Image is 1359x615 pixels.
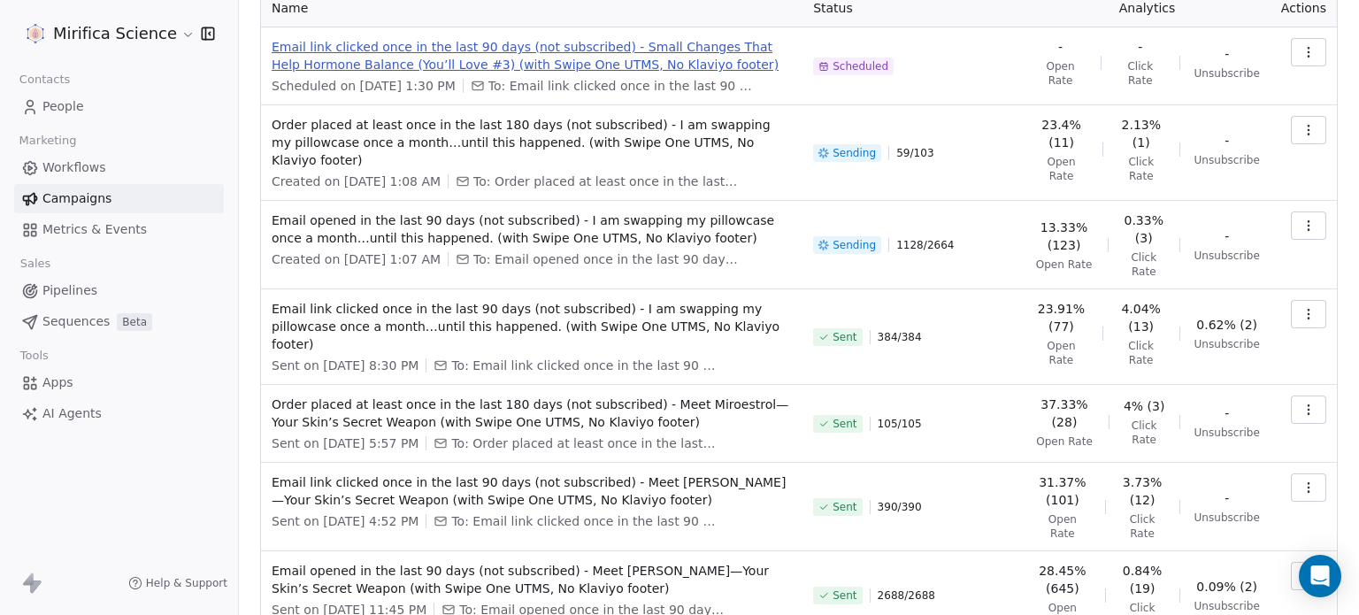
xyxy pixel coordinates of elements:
span: 384 / 384 [878,330,922,344]
span: 0.84% (19) [1119,562,1165,597]
span: Sent on [DATE] 5:57 PM [272,434,418,452]
span: 3.73% (12) [1119,473,1165,509]
a: SequencesBeta [14,307,224,336]
span: 0.09% (2) [1196,578,1257,596]
span: Open Rate [1034,339,1088,367]
span: - [1225,404,1229,422]
span: Sent [833,330,856,344]
span: Contacts [12,66,78,93]
a: Apps [14,368,224,397]
span: Beta [117,313,152,331]
span: Open Rate [1034,512,1090,541]
span: To: Email link clicked once in the last 90 days (not subscribed) [451,512,717,530]
span: 2.13% (1) [1117,116,1165,151]
span: Click Rate [1117,339,1164,367]
span: Order placed at least once in the last 180 days (not subscribed) - Meet Miroestrol—Your Skin’s Se... [272,396,792,431]
span: People [42,97,84,116]
span: Email opened in the last 90 days (not subscribed) - I am swapping my pillowcase once a month…unti... [272,211,792,247]
span: Tools [12,342,56,369]
span: Unsubscribe [1194,249,1260,263]
span: 59 / 103 [896,146,933,160]
span: 0.33% (3) [1123,211,1165,247]
span: Open Rate [1034,59,1086,88]
span: Unsubscribe [1194,66,1260,81]
span: Pipelines [42,281,97,300]
span: Order placed at least once in the last 180 days (not subscribed) - I am swapping my pillowcase on... [272,116,792,169]
span: Open Rate [1036,434,1093,449]
span: Unsubscribe [1194,599,1260,613]
span: AI Agents [42,404,102,423]
span: 1128 / 2664 [896,238,954,252]
span: To: Order placed at least once in the last 180 days (not subscribed) [451,434,717,452]
span: 390 / 390 [878,500,922,514]
span: - [1225,45,1229,63]
a: People [14,92,224,121]
span: Mirifica Science [53,22,177,45]
span: 28.45% (645) [1034,562,1090,597]
span: - [1058,38,1063,56]
span: Campaigns [42,189,111,208]
span: - [1225,489,1229,507]
span: Unsubscribe [1194,511,1260,525]
span: To: Email link clicked once in the last 90 days (not subscribed) [488,77,754,95]
span: Apps [42,373,73,392]
button: Mirifica Science [21,19,188,49]
span: Sent [833,500,856,514]
span: - [1225,132,1229,150]
span: Click Rate [1124,419,1165,447]
span: 23.91% (77) [1034,300,1088,335]
span: Email link clicked once in the last 90 days (not subscribed) - Meet [PERSON_NAME]—Your Skin’s Sec... [272,473,792,509]
span: 23.4% (11) [1034,116,1088,151]
a: AI Agents [14,399,224,428]
span: 37.33% (28) [1034,396,1094,431]
span: Unsubscribe [1194,337,1260,351]
span: 4% (3) [1124,397,1165,415]
span: Workflows [42,158,106,177]
span: 13.33% (123) [1034,219,1094,254]
span: Email opened in the last 90 days (not subscribed) - Meet [PERSON_NAME]—Your Skin’s Secret Weapon ... [272,562,792,597]
a: Help & Support [128,576,227,590]
span: To: Email opened once in the last 90 days (not subscribed) [473,250,739,268]
span: Email link clicked once in the last 90 days (not subscribed) - Small Changes That Help Hormone Ba... [272,38,792,73]
a: Workflows [14,153,224,182]
span: Sent [833,588,856,603]
span: Sent [833,417,856,431]
a: Metrics & Events [14,215,224,244]
span: Sent on [DATE] 4:52 PM [272,512,418,530]
span: Open Rate [1036,258,1093,272]
span: To: Order placed at least once in the last 180 days (not subscribed) [473,173,739,190]
span: 105 / 105 [878,417,922,431]
span: 31.37% (101) [1034,473,1090,509]
a: Pipelines [14,276,224,305]
span: Scheduled on [DATE] 1:30 PM [272,77,456,95]
span: Click Rate [1123,250,1165,279]
span: Sales [12,250,58,277]
span: Sequences [42,312,110,331]
span: Marketing [12,127,84,154]
span: Click Rate [1119,512,1165,541]
span: Unsubscribe [1194,153,1260,167]
span: Click Rate [1117,155,1165,183]
span: 0.62% (2) [1196,316,1257,334]
span: 2688 / 2688 [878,588,935,603]
span: Sent on [DATE] 8:30 PM [272,357,418,374]
span: Created on [DATE] 1:07 AM [272,250,441,268]
a: Campaigns [14,184,224,213]
img: MIRIFICA%20science_logo_icon-big.png [25,23,46,44]
span: Email link clicked once in the last 90 days (not subscribed) - I am swapping my pillowcase once a... [272,300,792,353]
span: Open Rate [1034,155,1088,183]
span: - [1138,38,1142,56]
span: Created on [DATE] 1:08 AM [272,173,441,190]
span: Scheduled [833,59,888,73]
span: Metrics & Events [42,220,147,239]
span: Help & Support [146,576,227,590]
div: Open Intercom Messenger [1299,555,1341,597]
span: Unsubscribe [1194,426,1260,440]
span: 4.04% (13) [1117,300,1164,335]
span: Sending [833,238,876,252]
span: Sending [833,146,876,160]
span: - [1225,227,1229,245]
span: To: Email link clicked once in the last 90 days (not subscribed) [451,357,717,374]
span: Click Rate [1116,59,1165,88]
